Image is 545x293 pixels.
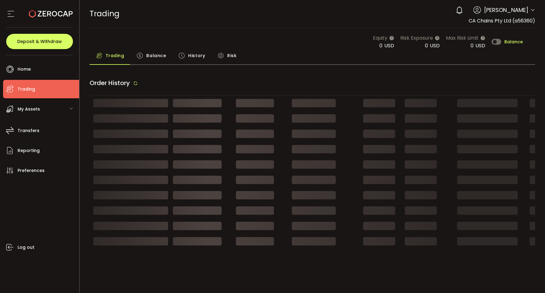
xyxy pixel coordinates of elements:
span: Risk Exposure [400,34,433,42]
span: My Assets [18,105,40,114]
span: USD [384,42,394,49]
span: Equity [373,34,387,42]
span: USD [430,42,440,49]
span: Reporting [18,146,40,155]
span: Trading [106,49,124,62]
span: CA Chains Pty Ltd (a56360) [469,17,535,24]
span: History [188,49,205,62]
span: USD [475,42,485,49]
span: Balance [504,40,523,44]
span: 0 [425,42,428,49]
span: 0 [470,42,474,49]
span: Balance [146,49,166,62]
span: Trading [18,85,35,94]
span: Max Risk Limit [446,34,478,42]
span: Deposit & Withdraw [17,39,62,44]
button: Deposit & Withdraw [6,34,73,49]
span: [PERSON_NAME] [484,6,528,14]
span: Preferences [18,166,45,175]
span: Risk [227,49,236,62]
span: Trading [90,8,119,19]
span: Transfers [18,126,39,135]
span: Home [18,65,31,74]
span: Log out [18,243,34,252]
span: Order History [90,79,130,87]
span: 0 [379,42,382,49]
